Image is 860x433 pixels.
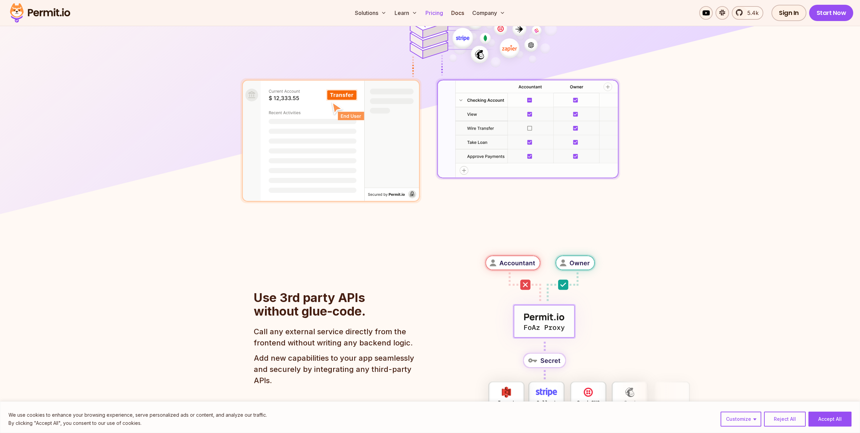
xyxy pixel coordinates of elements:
span: 5.4k [743,9,759,17]
p: By clicking "Accept All", you consent to our use of cookies. [8,419,267,427]
p: Add new capabilities to your app seamlessly and securely by integrating any third-party APIs. [254,353,420,386]
a: Start Now [809,5,854,21]
button: Learn [392,6,420,20]
img: Permit logo [7,1,73,24]
p: We use cookies to enhance your browsing experience, serve personalized ads or content, and analyz... [8,411,267,419]
button: Company [470,6,508,20]
a: Docs [448,6,467,20]
button: Solutions [352,6,389,20]
button: Accept All [808,412,852,427]
button: Reject All [764,412,806,427]
a: Sign In [771,5,806,21]
h2: Use 3rd party APIs without glue-code. [254,291,373,318]
p: Call any external service directly from the frontend without writing any backend logic. [254,326,420,349]
a: Pricing [423,6,446,20]
a: 5.4k [732,6,763,20]
button: Customize [721,412,761,427]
